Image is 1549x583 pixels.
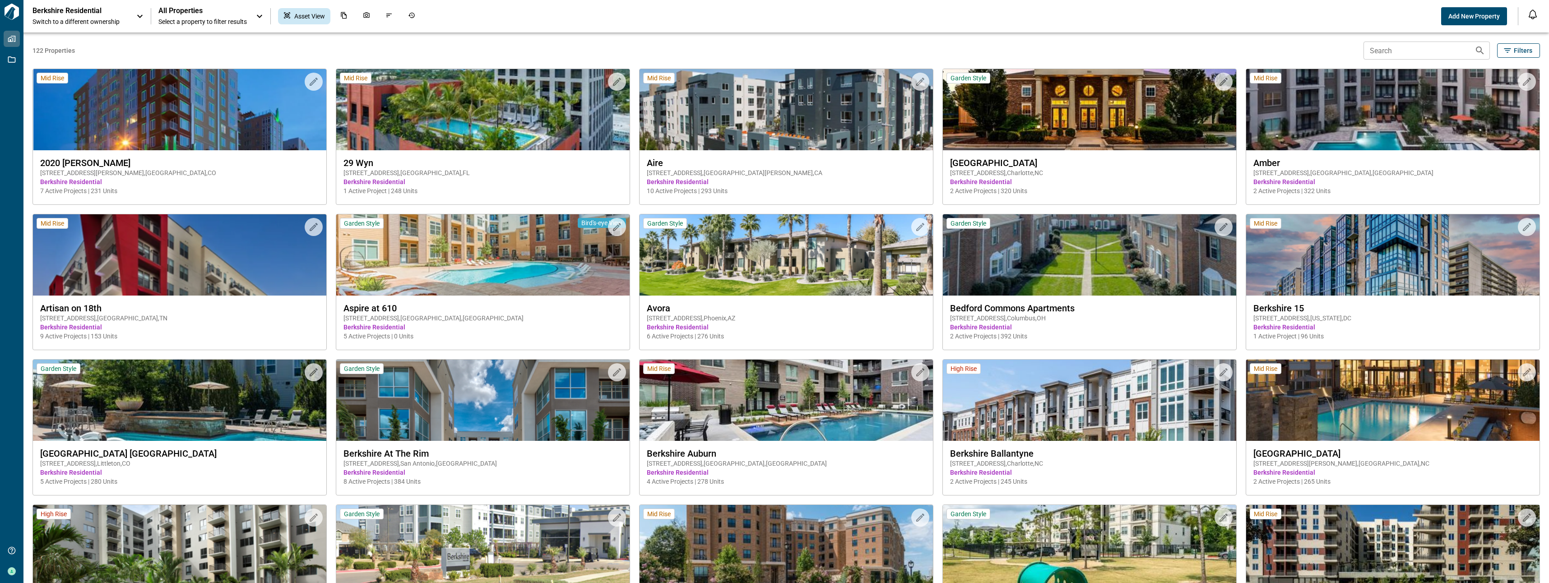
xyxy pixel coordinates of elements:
[943,360,1236,441] img: property-asset
[40,177,319,186] span: Berkshire Residential
[343,168,622,177] span: [STREET_ADDRESS] , [GEOGRAPHIC_DATA] , FL
[344,510,380,518] span: Garden Style
[41,365,76,373] span: Garden Style
[647,323,926,332] span: Berkshire Residential
[640,360,933,441] img: property-asset
[403,8,421,24] div: Job History
[1253,177,1532,186] span: Berkshire Residential
[1253,168,1532,177] span: [STREET_ADDRESS] , [GEOGRAPHIC_DATA] , [GEOGRAPHIC_DATA]
[335,8,353,24] div: Documents
[951,74,986,82] span: Garden Style
[640,69,933,150] img: property-asset
[647,459,926,468] span: [STREET_ADDRESS] , [GEOGRAPHIC_DATA] , [GEOGRAPHIC_DATA]
[32,17,127,26] span: Switch to a different ownership
[950,177,1229,186] span: Berkshire Residential
[950,477,1229,486] span: 2 Active Projects | 245 Units
[40,448,319,459] span: [GEOGRAPHIC_DATA] [GEOGRAPHIC_DATA]
[950,448,1229,459] span: Berkshire Ballantyne
[357,8,376,24] div: Photos
[1246,360,1540,441] img: property-asset
[33,360,326,441] img: property-asset
[336,214,630,296] img: property-asset
[1253,448,1532,459] span: [GEOGRAPHIC_DATA]
[647,219,683,227] span: Garden Style
[278,8,330,24] div: Asset View
[1253,468,1532,477] span: Berkshire Residential
[1254,510,1277,518] span: Mid Rise
[1253,323,1532,332] span: Berkshire Residential
[33,69,326,150] img: property-asset
[647,168,926,177] span: [STREET_ADDRESS] , [GEOGRAPHIC_DATA][PERSON_NAME] , CA
[1254,365,1277,373] span: Mid Rise
[647,74,671,82] span: Mid Rise
[951,365,977,373] span: High Rise
[336,69,630,150] img: property-asset
[40,186,319,195] span: 7 Active Projects | 231 Units
[294,12,325,21] span: Asset View
[1246,214,1540,296] img: property-asset
[380,8,398,24] div: Issues & Info
[647,477,926,486] span: 4 Active Projects | 278 Units
[581,219,622,227] span: Bird's-eye View
[647,332,926,341] span: 6 Active Projects | 276 Units
[344,219,380,227] span: Garden Style
[344,74,367,82] span: Mid Rise
[1253,186,1532,195] span: 2 Active Projects | 322 Units
[950,459,1229,468] span: [STREET_ADDRESS] , Charlotte , NC
[647,314,926,323] span: [STREET_ADDRESS] , Phoenix , AZ
[950,186,1229,195] span: 2 Active Projects | 320 Units
[1448,12,1500,21] span: Add New Property
[1254,74,1277,82] span: Mid Rise
[1254,219,1277,227] span: Mid Rise
[647,303,926,314] span: Avora
[1526,7,1540,22] button: Open notification feed
[647,177,926,186] span: Berkshire Residential
[1497,43,1540,58] button: Filters
[1253,303,1532,314] span: Berkshire 15
[950,303,1229,314] span: Bedford Commons Apartments
[647,186,926,195] span: 10 Active Projects | 293 Units
[32,46,1360,55] span: 122 Properties
[943,214,1236,296] img: property-asset
[40,303,319,314] span: Artisan on 18th
[943,69,1236,150] img: property-asset
[40,468,319,477] span: Berkshire Residential
[40,459,319,468] span: [STREET_ADDRESS] , Littleton , CO
[343,177,622,186] span: Berkshire Residential
[343,448,622,459] span: Berkshire At The Rim
[343,323,622,332] span: Berkshire Residential
[950,157,1229,168] span: [GEOGRAPHIC_DATA]
[40,477,319,486] span: 5 Active Projects | 280 Units
[343,477,622,486] span: 8 Active Projects | 384 Units
[41,219,64,227] span: Mid Rise
[32,6,114,15] p: Berkshire Residential
[343,157,622,168] span: 29 Wyn
[1253,477,1532,486] span: 2 Active Projects | 265 Units
[158,6,247,15] span: All Properties
[640,214,933,296] img: property-asset
[33,214,326,296] img: property-asset
[1253,157,1532,168] span: Amber
[1253,332,1532,341] span: 1 Active Project | 96 Units
[343,186,622,195] span: 1 Active Project | 248 Units
[40,157,319,168] span: 2020 [PERSON_NAME]
[1253,314,1532,323] span: [STREET_ADDRESS] , [US_STATE] , DC
[40,332,319,341] span: 9 Active Projects | 153 Units
[950,468,1229,477] span: Berkshire Residential
[1471,42,1489,60] button: Search properties
[344,365,380,373] span: Garden Style
[951,219,986,227] span: Garden Style
[1441,7,1507,25] button: Add New Property
[40,168,319,177] span: [STREET_ADDRESS][PERSON_NAME] , [GEOGRAPHIC_DATA] , CO
[343,314,622,323] span: [STREET_ADDRESS] , [GEOGRAPHIC_DATA] , [GEOGRAPHIC_DATA]
[1514,46,1532,55] span: Filters
[950,332,1229,341] span: 2 Active Projects | 392 Units
[343,303,622,314] span: Aspire at 610
[40,323,319,332] span: Berkshire Residential
[1253,459,1532,468] span: [STREET_ADDRESS][PERSON_NAME] , [GEOGRAPHIC_DATA] , NC
[647,510,671,518] span: Mid Rise
[343,459,622,468] span: [STREET_ADDRESS] , San Antonio , [GEOGRAPHIC_DATA]
[343,332,622,341] span: 5 Active Projects | 0 Units
[647,157,926,168] span: Aire
[950,323,1229,332] span: Berkshire Residential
